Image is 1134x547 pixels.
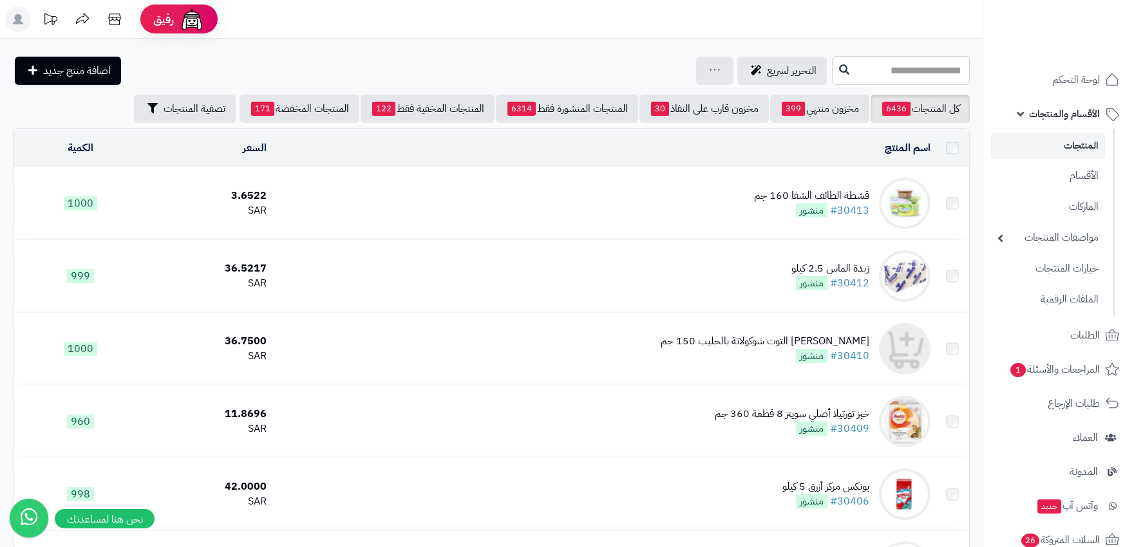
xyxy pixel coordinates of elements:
[34,6,66,35] a: تحديثات المنصة
[15,57,121,85] a: اضافة منتج جديد
[153,189,267,203] div: 3.6522
[64,342,97,356] span: 1000
[782,102,805,116] span: 399
[68,140,93,156] a: الكمية
[991,490,1126,521] a: وآتس آبجديد
[661,334,869,349] div: [PERSON_NAME] التوت شوكولاتة بالحليب 150 جم
[791,261,869,276] div: زبدة الماس 2.5 كيلو
[1070,463,1098,481] span: المدونة
[153,479,267,494] div: 42.0000
[153,12,174,27] span: رفيق
[507,102,536,116] span: 6314
[67,414,94,429] span: 960
[767,63,817,79] span: التحرير لسريع
[830,348,869,364] a: #30410
[796,494,827,508] span: منشور
[164,101,225,116] span: تصفية المنتجات
[830,421,869,436] a: #30409
[1036,497,1098,515] span: وآتس آب
[639,95,769,123] a: مخزون قارب على النفاذ30
[251,102,274,116] span: 171
[796,203,827,218] span: منشور
[882,102,911,116] span: 6436
[153,203,267,218] div: SAR
[991,64,1126,95] a: لوحة التحكم
[830,494,869,509] a: #30406
[879,178,931,229] img: قشطة الطائف الشفا 160 جم
[830,203,869,218] a: #30413
[67,487,94,501] span: 998
[153,349,267,364] div: SAR
[715,407,869,422] div: خبز تورتيلا أصلي سويتز 8 قطعة 360 جم
[991,224,1105,252] a: مواصفات المنتجات
[179,6,205,32] img: ai-face.png
[43,63,111,79] span: اضافة منتج جديد
[153,422,267,436] div: SAR
[796,276,827,290] span: منشور
[496,95,638,123] a: المنتجات المنشورة فقط6314
[991,354,1126,385] a: المراجعات والأسئلة1
[1073,429,1098,447] span: العملاء
[770,95,869,123] a: مخزون منتهي399
[991,193,1105,221] a: الماركات
[796,349,827,363] span: منشور
[1037,499,1061,514] span: جديد
[991,320,1126,351] a: الطلبات
[991,456,1126,487] a: المدونة
[67,269,94,283] span: 999
[879,250,931,302] img: زبدة الماس 2.5 كيلو
[153,261,267,276] div: 36.5217
[361,95,495,123] a: المنتجات المخفية فقط122
[796,422,827,436] span: منشور
[64,196,97,210] span: 1000
[879,323,931,375] img: أيس كريم فراوني التوت شوكولاتة بالحليب 150 جم
[991,388,1126,419] a: طلبات الإرجاع
[1048,394,1100,413] span: طلبات الإرجاع
[991,422,1126,453] a: العملاء
[871,95,970,123] a: كل المنتجات6436
[240,95,359,123] a: المنتجات المخفضة171
[153,334,267,349] div: 36.7500
[830,275,869,291] a: #30412
[372,102,395,116] span: 122
[754,189,869,203] div: قشطة الطائف الشفا 160 جم
[1046,36,1122,63] img: logo-2.png
[153,407,267,422] div: 11.8696
[1009,360,1100,378] span: المراجعات والأسئلة
[991,133,1105,159] a: المنتجات
[737,57,827,85] a: التحرير لسريع
[153,494,267,509] div: SAR
[1029,105,1100,123] span: الأقسام والمنتجات
[1010,363,1026,377] span: 1
[1052,71,1100,89] span: لوحة التحكم
[879,468,931,520] img: بونكس مركز أزرق 5 كيلو
[885,140,931,156] a: اسم المنتج
[782,479,869,494] div: بونكس مركز أزرق 5 كيلو
[991,286,1105,313] a: الملفات الرقمية
[153,276,267,291] div: SAR
[1070,326,1100,344] span: الطلبات
[991,255,1105,283] a: خيارات المنتجات
[651,102,669,116] span: 30
[243,140,267,156] a: السعر
[134,95,236,123] button: تصفية المنتجات
[991,162,1105,190] a: الأقسام
[879,396,931,447] img: خبز تورتيلا أصلي سويتز 8 قطعة 360 جم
